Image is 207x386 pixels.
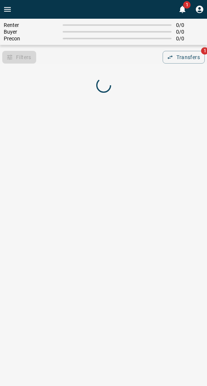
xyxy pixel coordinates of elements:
button: Profile [192,2,207,17]
span: 1 [183,1,191,9]
span: 0 / 0 [176,36,203,42]
button: Transfers [163,51,205,64]
span: Renter [4,22,58,28]
span: Precon [4,36,58,42]
span: 0 / 0 [176,22,203,28]
span: 0 / 0 [176,29,203,35]
span: Buyer [4,29,58,35]
button: 1 [175,2,190,17]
